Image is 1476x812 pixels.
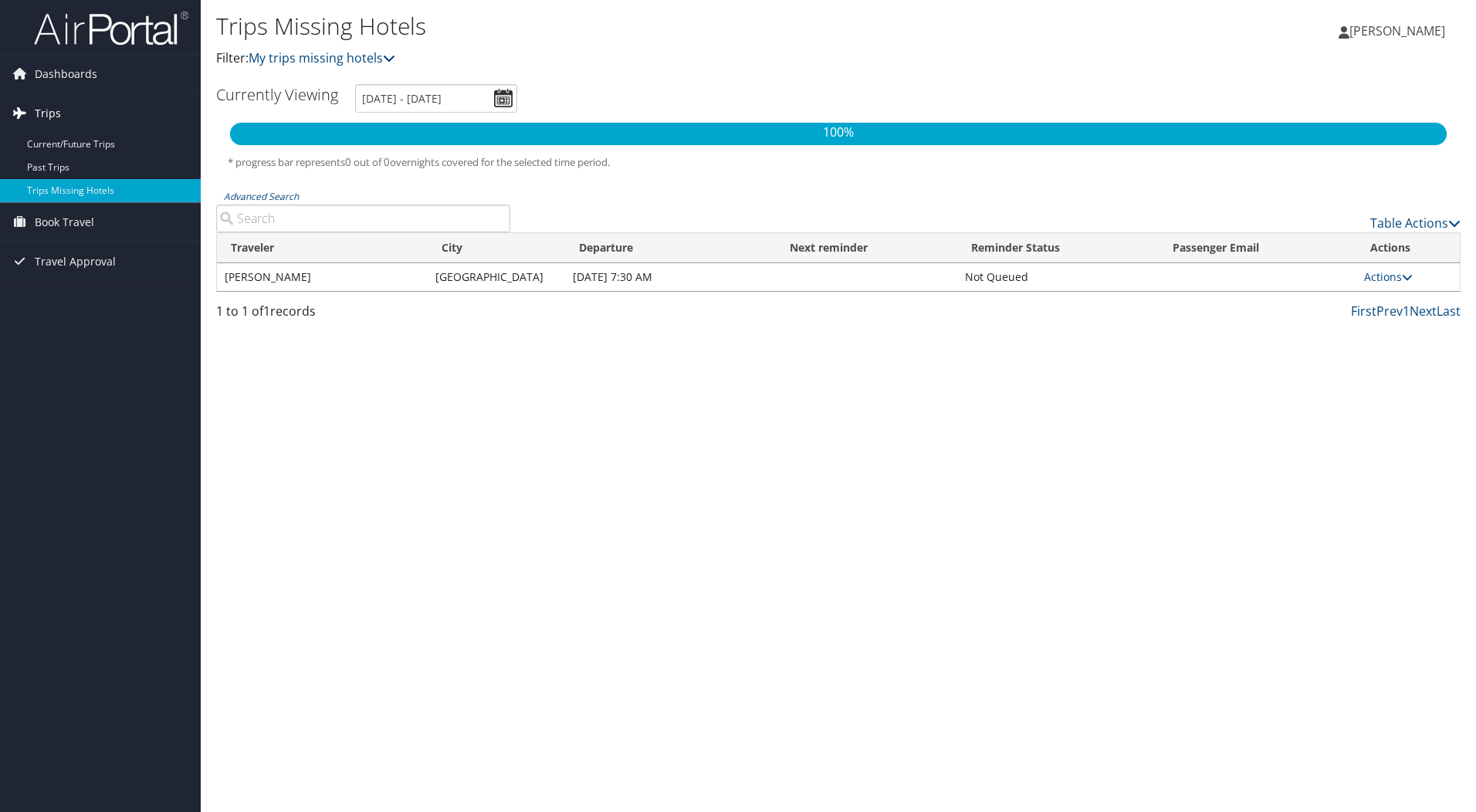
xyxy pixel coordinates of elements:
td: [DATE] 7:30 AM [565,263,776,291]
a: Actions [1364,269,1413,284]
th: Next reminder [776,233,957,263]
p: 100% [230,123,1447,143]
a: Advanced Search [224,190,299,203]
h5: * progress bar represents overnights covered for the selected time period. [228,155,1449,170]
span: Dashboards [35,55,97,93]
a: Prev [1376,303,1403,320]
span: 1 [263,303,270,320]
div: 1 to 1 of records [216,302,510,328]
span: Travel Approval [35,242,116,281]
th: Departure: activate to sort column descending [565,233,776,263]
td: [GEOGRAPHIC_DATA] [428,263,566,291]
td: Not Queued [957,263,1159,291]
p: Filter: [216,49,1046,69]
span: [PERSON_NAME] [1349,22,1445,39]
th: Passenger Email: activate to sort column ascending [1159,233,1356,263]
span: Trips [35,94,61,133]
th: Actions [1356,233,1460,263]
a: [PERSON_NAME] [1339,8,1461,54]
input: [DATE] - [DATE] [355,84,517,113]
th: Traveler: activate to sort column ascending [217,233,428,263]
a: Next [1410,303,1437,320]
a: My trips missing hotels [249,49,395,66]
a: Last [1437,303,1461,320]
h1: Trips Missing Hotels [216,10,1046,42]
td: [PERSON_NAME] [217,263,428,291]
th: City: activate to sort column ascending [428,233,566,263]
a: Table Actions [1370,215,1461,232]
img: airportal-logo.png [34,10,188,46]
a: 1 [1403,303,1410,320]
th: Reminder Status [957,233,1159,263]
span: 0 out of 0 [345,155,390,169]
a: First [1351,303,1376,320]
input: Advanced Search [216,205,510,232]
span: Book Travel [35,203,94,242]
h3: Currently Viewing [216,84,338,105]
